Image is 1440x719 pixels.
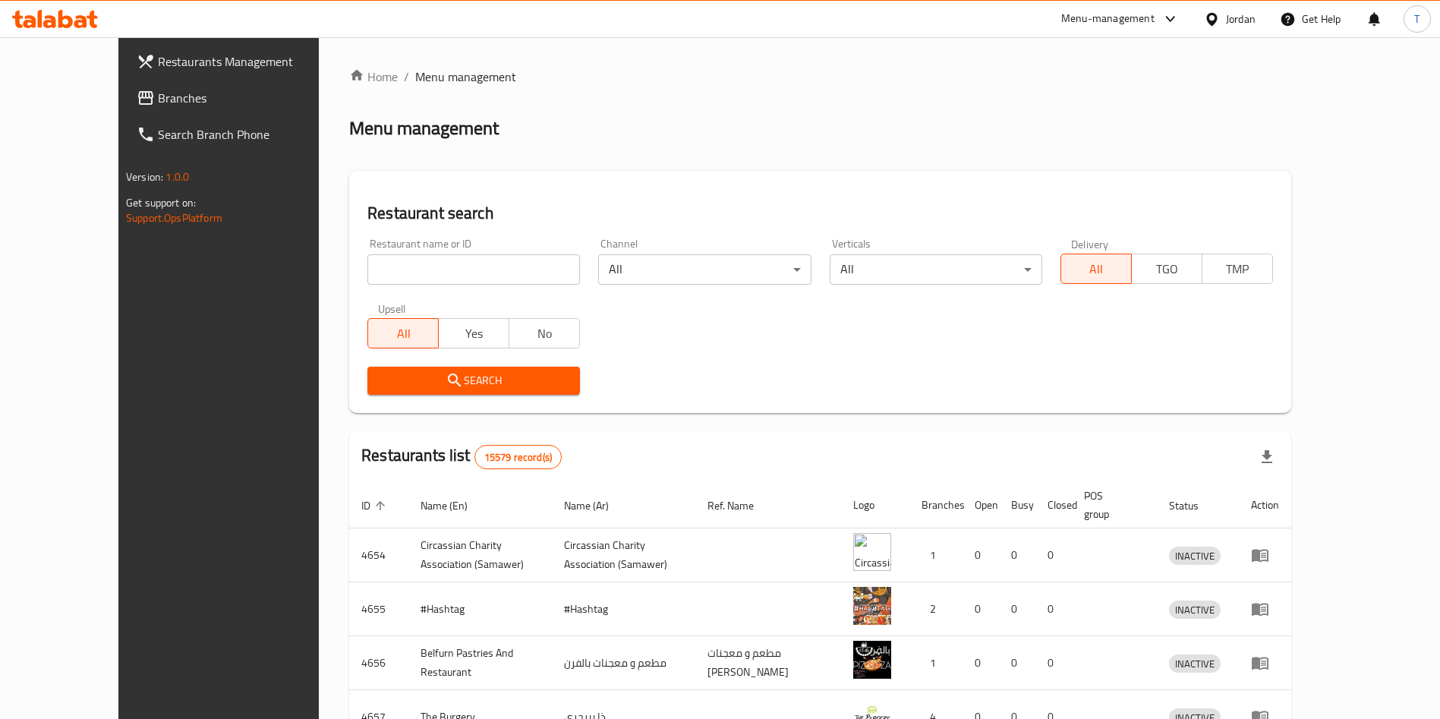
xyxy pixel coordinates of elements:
[475,450,561,465] span: 15579 record(s)
[124,116,359,153] a: Search Branch Phone
[1071,238,1109,249] label: Delivery
[474,445,562,469] div: Total records count
[367,367,580,395] button: Search
[853,533,891,571] img: ​Circassian ​Charity ​Association​ (Samawer)
[1067,258,1126,280] span: All
[707,497,774,515] span: Ref. Name
[349,68,398,86] a: Home
[158,52,347,71] span: Restaurants Management
[830,254,1042,285] div: All
[909,482,963,528] th: Branches
[1169,655,1221,673] span: INACTIVE
[598,254,811,285] div: All
[963,482,999,528] th: Open
[999,636,1035,690] td: 0
[1169,547,1221,565] span: INACTIVE
[1414,11,1420,27] span: T
[124,43,359,80] a: Restaurants Management
[1251,600,1279,618] div: Menu
[1035,582,1072,636] td: 0
[999,582,1035,636] td: 0
[126,167,163,187] span: Version:
[552,528,695,582] td: ​Circassian ​Charity ​Association​ (Samawer)
[1208,258,1267,280] span: TMP
[126,208,222,228] a: Support.OpsPlatform
[367,202,1273,225] h2: Restaurant search
[909,582,963,636] td: 2
[408,528,552,582] td: ​Circassian ​Charity ​Association​ (Samawer)
[349,116,499,140] h2: Menu management
[421,497,487,515] span: Name (En)
[963,636,999,690] td: 0
[1138,258,1196,280] span: TGO
[1169,601,1221,619] div: INACTIVE
[1249,439,1285,475] div: Export file
[1202,254,1273,284] button: TMP
[349,528,408,582] td: 4654
[380,371,568,390] span: Search
[909,528,963,582] td: 1
[349,68,1291,86] nav: breadcrumb
[1226,11,1256,27] div: Jordan
[853,641,891,679] img: Belfurn Pastries And Restaurant
[695,636,841,690] td: مطعم و معجنات [PERSON_NAME]
[367,318,439,348] button: All
[564,497,629,515] span: Name (Ar)
[124,80,359,116] a: Branches
[963,528,999,582] td: 0
[165,167,189,187] span: 1.0.0
[1061,10,1155,28] div: Menu-management
[374,323,433,345] span: All
[999,528,1035,582] td: 0
[1251,546,1279,564] div: Menu
[445,323,503,345] span: Yes
[361,444,562,469] h2: Restaurants list
[509,318,580,348] button: No
[404,68,409,86] li: /
[1239,482,1291,528] th: Action
[1035,528,1072,582] td: 0
[1060,254,1132,284] button: All
[1169,654,1221,673] div: INACTIVE
[1035,482,1072,528] th: Closed
[349,636,408,690] td: 4656
[158,89,347,107] span: Branches
[408,636,552,690] td: Belfurn Pastries And Restaurant
[853,587,891,625] img: #Hashtag
[349,582,408,636] td: 4655
[1251,654,1279,672] div: Menu
[367,254,580,285] input: Search for restaurant name or ID..
[515,323,574,345] span: No
[1084,487,1139,523] span: POS group
[1169,497,1218,515] span: Status
[963,582,999,636] td: 0
[999,482,1035,528] th: Busy
[415,68,516,86] span: Menu management
[126,193,196,213] span: Get support on:
[361,497,390,515] span: ID
[1035,636,1072,690] td: 0
[909,636,963,690] td: 1
[438,318,509,348] button: Yes
[552,636,695,690] td: مطعم و معجنات بالفرن
[1131,254,1202,284] button: TGO
[841,482,909,528] th: Logo
[1169,601,1221,619] span: INACTIVE
[408,582,552,636] td: #Hashtag
[378,303,406,314] label: Upsell
[158,125,347,143] span: Search Branch Phone
[552,582,695,636] td: #Hashtag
